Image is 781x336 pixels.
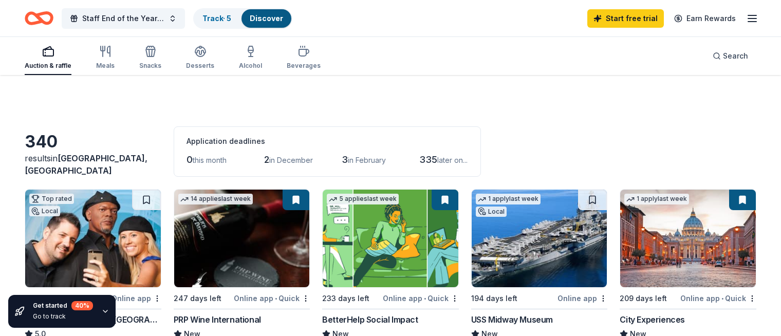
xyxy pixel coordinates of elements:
div: Go to track [33,312,93,321]
img: Image for City Experiences [620,190,756,287]
div: 14 applies last week [178,194,253,204]
div: BetterHelp Social Impact [322,313,418,326]
span: 0 [187,154,193,165]
div: 209 days left [620,292,667,305]
div: Desserts [186,62,214,70]
div: 1 apply last week [476,194,541,204]
span: this month [193,156,227,164]
div: Meals [96,62,115,70]
button: Track· 5Discover [193,8,292,29]
span: 335 [419,154,437,165]
div: results [25,152,161,177]
span: • [275,294,277,303]
button: Alcohol [239,41,262,75]
div: 5 applies last week [327,194,399,204]
div: Local [29,206,60,216]
div: 194 days left [471,292,517,305]
div: Beverages [287,62,321,70]
a: Discover [250,14,283,23]
div: Local [476,207,507,217]
div: 1 apply last week [624,194,689,204]
div: PRP Wine International [174,313,261,326]
div: Snacks [139,62,161,70]
span: • [721,294,723,303]
img: Image for BetterHelp Social Impact [323,190,458,287]
div: Application deadlines [187,135,468,147]
span: later on... [437,156,468,164]
div: Alcohol [239,62,262,70]
button: Search [704,46,756,66]
span: [GEOGRAPHIC_DATA], [GEOGRAPHIC_DATA] [25,153,147,176]
span: 3 [342,154,348,165]
span: in February [348,156,386,164]
button: Auction & raffle [25,41,71,75]
span: • [424,294,426,303]
div: 340 [25,132,161,152]
div: Online app Quick [680,292,756,305]
span: in December [269,156,313,164]
span: Search [723,50,748,62]
img: Image for Hollywood Wax Museum (Hollywood) [25,190,161,287]
div: Top rated [29,194,74,204]
a: Start free trial [587,9,664,28]
div: Auction & raffle [25,62,71,70]
div: Online app Quick [383,292,459,305]
img: Image for USS Midway Museum [472,190,607,287]
div: 247 days left [174,292,221,305]
div: Online app Quick [234,292,310,305]
span: 2 [264,154,269,165]
button: Staff End of the Year Awards Celebration [62,8,185,29]
a: Earn Rewards [668,9,742,28]
button: Desserts [186,41,214,75]
div: USS Midway Museum [471,313,553,326]
div: Online app [557,292,607,305]
div: 233 days left [322,292,369,305]
span: in [25,153,147,176]
span: Staff End of the Year Awards Celebration [82,12,164,25]
button: Meals [96,41,115,75]
div: City Experiences [620,313,685,326]
button: Snacks [139,41,161,75]
button: Beverages [287,41,321,75]
div: 40 % [71,301,93,310]
img: Image for PRP Wine International [174,190,310,287]
div: Get started [33,301,93,310]
a: Home [25,6,53,30]
a: Track· 5 [202,14,231,23]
